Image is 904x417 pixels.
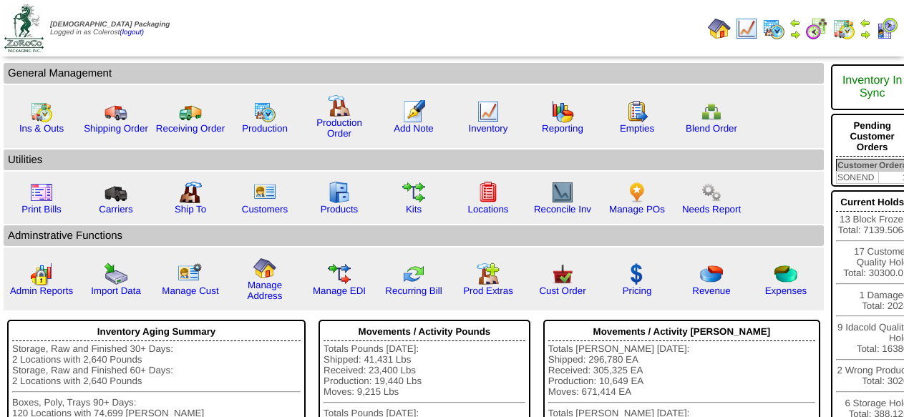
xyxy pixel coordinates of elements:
img: calendarprod.gif [253,100,276,123]
img: cust_order.png [551,263,574,285]
a: Receiving Order [156,123,225,134]
a: Products [321,204,359,215]
a: Blend Order [686,123,737,134]
img: home.gif [253,257,276,280]
span: Logged in as Colerost [50,21,170,36]
a: Shipping Order [84,123,148,134]
img: cabinet.gif [328,181,351,204]
a: Empties [620,123,654,134]
a: Admin Reports [10,285,73,296]
img: home.gif [708,17,731,40]
img: arrowright.gif [789,29,801,40]
a: Kits [406,204,422,215]
img: factory.gif [328,94,351,117]
img: arrowleft.gif [789,17,801,29]
img: zoroco-logo-small.webp [4,4,44,52]
img: prodextras.gif [477,263,500,285]
a: Production Order [316,117,362,139]
img: edi.gif [328,263,351,285]
a: Expenses [765,285,807,296]
a: Prod Extras [463,285,513,296]
a: Reconcile Inv [534,204,591,215]
td: Adminstrative Functions [4,225,824,246]
img: line_graph.gif [735,17,758,40]
img: managecust.png [178,263,204,285]
img: pie_chart2.png [774,263,797,285]
a: Manage Cust [162,285,218,296]
img: invoice2.gif [30,181,53,204]
a: Print Bills [21,204,62,215]
a: (logout) [120,29,144,36]
a: Cust Order [539,285,585,296]
a: Customers [242,204,288,215]
div: Inventory Aging Summary [12,323,301,341]
a: Inventory [469,123,508,134]
a: Manage EDI [313,285,366,296]
img: line_graph2.gif [551,181,574,204]
img: calendarcustomer.gif [875,17,898,40]
a: Ins & Outs [19,123,64,134]
img: orders.gif [402,100,425,123]
div: Movements / Activity [PERSON_NAME] [548,323,815,341]
img: workorder.gif [626,100,648,123]
img: locations.gif [477,181,500,204]
a: Production [242,123,288,134]
a: Manage Address [248,280,283,301]
img: calendarprod.gif [762,17,785,40]
td: SONEND [837,172,879,184]
td: General Management [4,63,824,84]
img: po.png [626,181,648,204]
img: network.png [700,100,723,123]
a: Carriers [99,204,132,215]
img: workflow.png [700,181,723,204]
a: Reporting [542,123,583,134]
a: Recurring Bill [385,285,442,296]
img: pie_chart.png [700,263,723,285]
img: calendarinout.gif [30,100,53,123]
img: graph.gif [551,100,574,123]
a: Import Data [91,285,141,296]
img: import.gif [105,263,127,285]
a: Revenue [692,285,730,296]
img: line_graph.gif [477,100,500,123]
img: graph2.png [30,263,53,285]
img: arrowright.gif [860,29,871,40]
img: arrowleft.gif [860,17,871,29]
img: calendarblend.gif [805,17,828,40]
img: dollar.gif [626,263,648,285]
a: Add Note [394,123,434,134]
th: Customer [837,160,879,172]
img: calendarinout.gif [832,17,855,40]
td: Utilities [4,149,824,170]
a: Ship To [175,204,206,215]
img: truck2.gif [179,100,202,123]
img: customers.gif [253,181,276,204]
img: truck.gif [105,100,127,123]
a: Pricing [623,285,652,296]
a: Locations [467,204,508,215]
img: workflow.gif [402,181,425,204]
a: Manage POs [609,204,665,215]
img: factory2.gif [179,181,202,204]
img: reconcile.gif [402,263,425,285]
span: [DEMOGRAPHIC_DATA] Packaging [50,21,170,29]
div: Movements / Activity Pounds [324,323,525,341]
img: truck3.gif [105,181,127,204]
a: Needs Report [682,204,741,215]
